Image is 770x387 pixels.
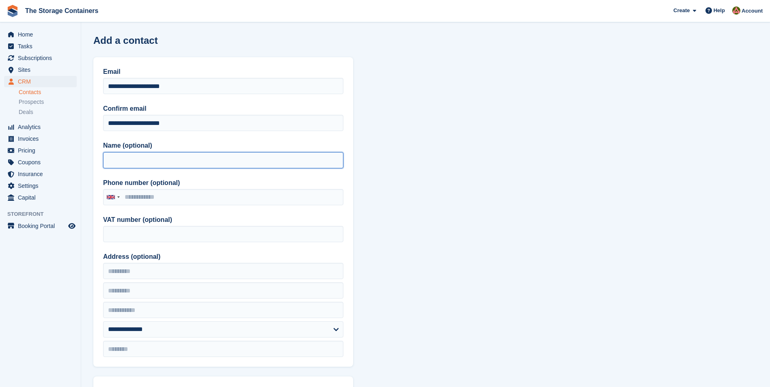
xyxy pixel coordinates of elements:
[4,168,77,180] a: menu
[673,6,690,15] span: Create
[714,6,725,15] span: Help
[103,141,343,150] label: Name (optional)
[19,108,77,116] a: Deals
[4,145,77,156] a: menu
[19,98,77,106] a: Prospects
[103,67,343,77] label: Email
[18,121,67,133] span: Analytics
[6,5,19,17] img: stora-icon-8386f47178a22dfd0bd8f6a31ec36ba5ce8667c1dd55bd0f319d3a0aa187defe.svg
[19,88,77,96] a: Contacts
[4,64,77,75] a: menu
[18,41,67,52] span: Tasks
[7,210,81,218] span: Storefront
[4,180,77,191] a: menu
[103,178,343,188] label: Phone number (optional)
[732,6,740,15] img: Kirsty Simpson
[18,168,67,180] span: Insurance
[103,215,343,225] label: VAT number (optional)
[18,180,67,191] span: Settings
[4,121,77,133] a: menu
[4,133,77,144] a: menu
[4,41,77,52] a: menu
[22,4,101,17] a: The Storage Containers
[103,252,343,262] label: Address (optional)
[19,98,44,106] span: Prospects
[4,157,77,168] a: menu
[4,220,77,232] a: menu
[19,108,33,116] span: Deals
[18,76,67,87] span: CRM
[4,192,77,203] a: menu
[4,29,77,40] a: menu
[4,52,77,64] a: menu
[18,157,67,168] span: Coupons
[103,104,343,114] label: Confirm email
[104,189,122,205] div: United Kingdom: +44
[18,64,67,75] span: Sites
[93,35,158,46] h1: Add a contact
[18,29,67,40] span: Home
[4,76,77,87] a: menu
[67,221,77,231] a: Preview store
[18,133,67,144] span: Invoices
[18,220,67,232] span: Booking Portal
[742,7,763,15] span: Account
[18,192,67,203] span: Capital
[18,52,67,64] span: Subscriptions
[18,145,67,156] span: Pricing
